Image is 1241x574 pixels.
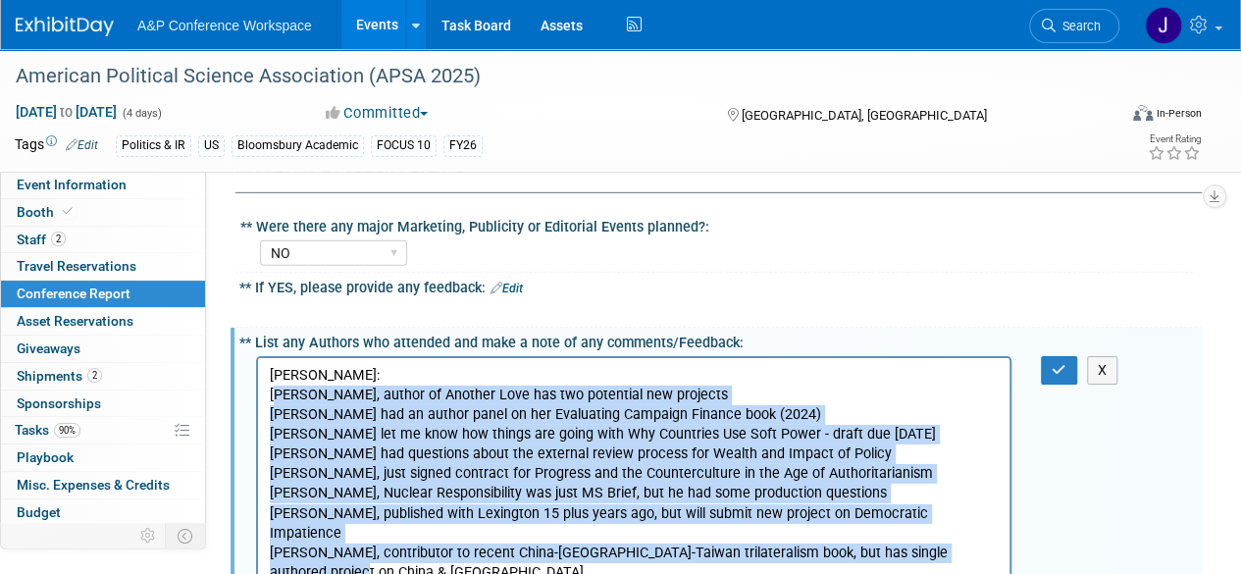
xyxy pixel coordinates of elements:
[12,185,741,225] p: [PERSON_NAME], contributor to recent China-[GEOGRAPHIC_DATA]-Taiwan trilateralism book, but has s...
[1,391,205,417] a: Sponsorships
[12,8,741,27] p: [PERSON_NAME]:
[131,523,166,548] td: Personalize Event Tab Strip
[12,27,741,47] p: [PERSON_NAME], author of Another Love has two potential new projects
[1,281,205,307] a: Conference Report
[16,17,114,36] img: ExhibitDay
[1,444,205,471] a: Playbook
[443,135,483,156] div: FY26
[319,103,436,124] button: Committed
[121,107,162,120] span: (4 days)
[17,286,130,301] span: Conference Report
[1,472,205,498] a: Misc. Expenses & Credits
[1,363,205,390] a: Shipments2
[17,449,74,465] span: Playbook
[15,103,118,121] span: [DATE] [DATE]
[1,417,205,444] a: Tasks90%
[63,206,73,217] i: Booth reservation complete
[12,126,741,145] p: [PERSON_NAME], Nuclear Responsibility was just MS Brief, but he had some production questions
[17,232,66,247] span: Staff
[232,135,364,156] div: Bloomsbury Academic
[371,135,437,156] div: FOCUS 10
[1156,106,1202,121] div: In-Person
[137,18,312,33] span: A&P Conference Workspace
[12,47,741,67] p: [PERSON_NAME] had an author panel on her Evaluating Campaign Finance book (2024)
[15,134,98,157] td: Tags
[1,172,205,198] a: Event Information
[1087,356,1118,385] button: X
[11,8,742,244] body: Rich Text Area. Press ALT-0 for help.
[1,227,205,253] a: Staff2
[1,253,205,280] a: Travel Reservations
[239,273,1202,298] div: ** If YES, please provide any feedback:
[17,368,102,384] span: Shipments
[17,395,101,411] span: Sponsorships
[1056,19,1101,33] span: Search
[1145,7,1182,44] img: Joseph Parry
[57,104,76,120] span: to
[1,199,205,226] a: Booth
[198,135,225,156] div: US
[1028,102,1202,131] div: Event Format
[1,336,205,362] a: Giveaways
[12,67,741,86] p: [PERSON_NAME] let me know how things are going with Why Countries Use Soft Power - draft due [DATE]
[17,258,136,274] span: Travel Reservations
[1,499,205,526] a: Budget
[17,177,127,192] span: Event Information
[17,204,77,220] span: Booth
[9,59,1101,94] div: American Political Science Association (APSA 2025)
[12,86,741,106] p: [PERSON_NAME] had questions about the external review process for Wealth and Impact of Policy
[741,108,986,123] span: [GEOGRAPHIC_DATA], [GEOGRAPHIC_DATA]
[1133,105,1153,121] img: Format-Inperson.png
[1029,9,1119,43] a: Search
[239,328,1202,352] div: ** List any Authors who attended and make a note of any comments/Feedback:
[1,308,205,335] a: Asset Reservations
[491,282,523,295] a: Edit
[166,523,206,548] td: Toggle Event Tabs
[66,138,98,152] a: Edit
[116,135,191,156] div: Politics & IR
[15,422,80,438] span: Tasks
[240,212,1193,236] div: ** Were there any major Marketing, Publicity or Editorial Events planned?:
[1148,134,1201,144] div: Event Rating
[51,232,66,246] span: 2
[17,313,133,329] span: Asset Reservations
[12,106,741,126] p: [PERSON_NAME], just signed contract for Progress and the Counterculture in the Age of Authoritari...
[17,477,170,493] span: Misc. Expenses & Credits
[17,340,80,356] span: Giveaways
[12,146,741,185] p: [PERSON_NAME], published with Lexington 15 plus years ago, but will submit new project on Democra...
[17,504,61,520] span: Budget
[87,368,102,383] span: 2
[54,423,80,438] span: 90%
